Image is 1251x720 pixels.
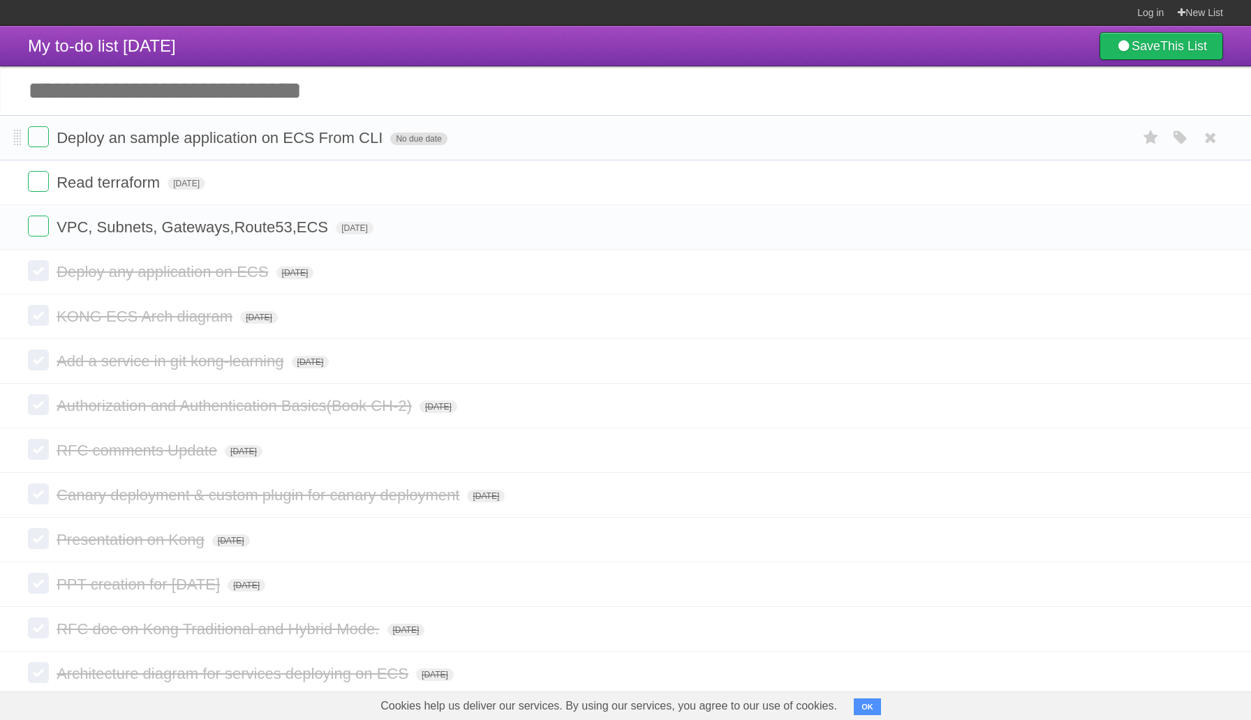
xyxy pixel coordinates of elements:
span: KONG ECS Arch diagram [57,308,236,325]
label: Done [28,394,49,415]
label: Done [28,662,49,683]
span: No due date [390,133,447,145]
label: Star task [1138,126,1164,149]
span: [DATE] [240,311,278,324]
label: Done [28,126,49,147]
span: [DATE] [168,177,205,190]
label: Done [28,216,49,237]
label: Done [28,305,49,326]
span: VPC, Subnets, Gateways,Route53,ECS [57,218,332,236]
span: PPT creation for [DATE] [57,576,223,593]
span: My to-do list [DATE] [28,36,176,55]
span: Authorization and Authentication Basics(Book CH-2) [57,397,415,414]
span: [DATE] [225,445,262,458]
a: SaveThis List [1100,32,1223,60]
label: Done [28,617,49,638]
span: [DATE] [467,490,505,502]
span: Cookies help us deliver our services. By using our services, you agree to our use of cookies. [367,692,851,720]
label: Done [28,439,49,460]
span: Canary deployment & custom plugin for canary deployment [57,486,463,504]
label: Done [28,171,49,192]
label: Done [28,528,49,549]
span: [DATE] [292,356,330,368]
label: Done [28,483,49,504]
span: [DATE] [212,534,250,547]
label: Done [28,350,49,370]
span: Read terraform [57,174,163,191]
b: This List [1160,39,1207,53]
span: RFC doc on Kong Traditional and Hybrid Mode. [57,620,383,638]
label: Done [28,573,49,594]
span: [DATE] [420,400,457,413]
label: Done [28,260,49,281]
span: [DATE] [387,624,425,636]
span: [DATE] [416,668,454,681]
span: Architecture diagram for services deploying on ECS [57,665,412,682]
span: [DATE] [276,267,314,279]
span: Deploy an sample application on ECS From CLI [57,129,386,147]
span: [DATE] [336,222,373,234]
span: Deploy any application on ECS [57,263,272,280]
button: OK [854,698,881,715]
span: [DATE] [228,579,265,592]
span: Add a service in git kong-learning [57,352,287,370]
span: RFC comments Update [57,442,221,459]
span: Presentation on Kong [57,531,208,548]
